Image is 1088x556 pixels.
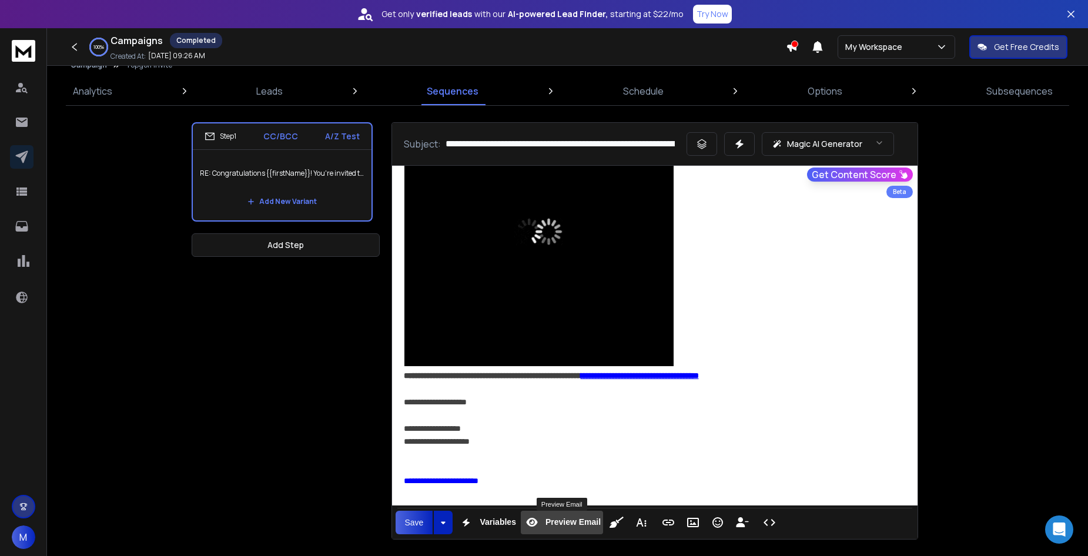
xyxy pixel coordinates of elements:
p: Options [808,84,842,98]
button: More Text [630,511,652,534]
button: Try Now [693,5,732,24]
a: Leads [249,77,290,105]
div: Step 1 [205,131,236,142]
p: Created At: [111,52,146,61]
div: Completed [170,33,222,48]
p: RE: Congratulations {{firstName}}! You're invited to our Exclusive Topgolf event for Business Lea... [200,157,364,190]
button: Clean HTML [605,511,628,534]
button: Code View [758,511,781,534]
button: Preview Email [521,511,603,534]
a: Schedule [616,77,671,105]
button: Get Content Score [807,168,913,182]
strong: verified leads [416,8,472,20]
div: Preview Email [537,498,587,511]
p: CC/BCC [263,130,298,142]
li: Step1CC/BCCA/Z TestRE: Congratulations {{firstName}}! You're invited to our Exclusive Topgolf eve... [192,122,373,222]
button: Save [396,511,433,534]
button: Variables [455,511,518,534]
p: My Workspace [845,41,907,53]
button: M [12,525,35,549]
button: Insert Image (Ctrl+P) [682,511,704,534]
p: Subject: [404,137,441,151]
strong: AI-powered Lead Finder, [508,8,608,20]
button: Add New Variant [238,190,326,213]
button: Get Free Credits [969,35,1067,59]
p: Get Free Credits [994,41,1059,53]
button: Insert Unsubscribe Link [731,511,754,534]
p: A/Z Test [325,130,360,142]
a: Analytics [66,77,119,105]
img: logo [12,40,35,62]
div: Open Intercom Messenger [1045,515,1073,544]
button: Insert Link (Ctrl+K) [657,511,679,534]
p: Schedule [623,84,664,98]
button: Add Step [192,233,380,257]
p: Try Now [697,8,728,20]
p: Leads [256,84,283,98]
button: Emoticons [707,511,729,534]
p: 100 % [93,43,104,51]
p: Sequences [427,84,478,98]
h1: Campaigns [111,34,163,48]
p: Subsequences [986,84,1053,98]
button: Magic AI Generator [762,132,894,156]
p: Get only with our starting at $22/mo [381,8,684,20]
span: Preview Email [543,517,603,527]
p: Magic AI Generator [787,138,862,150]
p: Analytics [73,84,112,98]
p: [DATE] 09:26 AM [148,51,205,61]
a: Subsequences [979,77,1060,105]
span: Variables [477,517,518,527]
div: Beta [886,186,913,198]
a: Options [801,77,849,105]
a: Sequences [420,77,486,105]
